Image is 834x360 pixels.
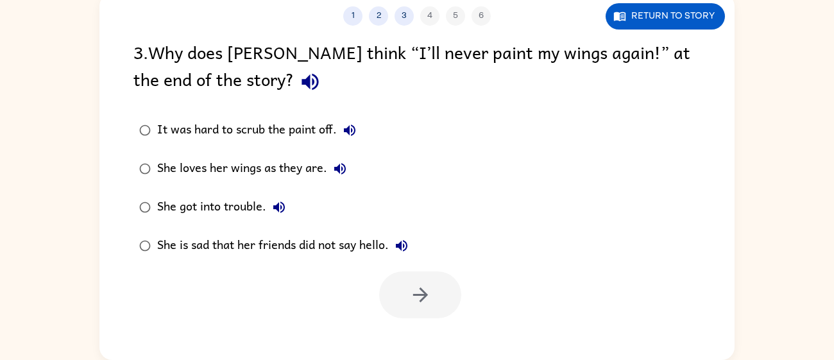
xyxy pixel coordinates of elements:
[369,6,388,26] button: 2
[157,117,362,143] div: It was hard to scrub the paint off.
[157,156,353,182] div: She loves her wings as they are.
[395,6,414,26] button: 3
[157,194,292,220] div: She got into trouble.
[389,233,414,259] button: She is sad that her friends did not say hello.
[266,194,292,220] button: She got into trouble.
[343,6,362,26] button: 1
[157,233,414,259] div: She is sad that her friends did not say hello.
[133,39,701,98] div: 3 . Why does [PERSON_NAME] think “I’ll never paint my wings again!” at the end of the story?
[606,3,725,30] button: Return to story
[337,117,362,143] button: It was hard to scrub the paint off.
[327,156,353,182] button: She loves her wings as they are.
